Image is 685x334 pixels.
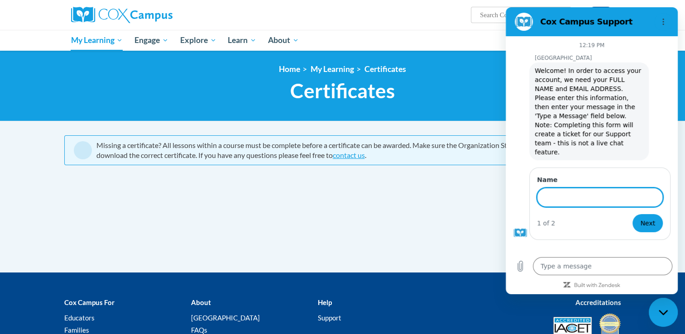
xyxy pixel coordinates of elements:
[129,30,174,51] a: Engage
[64,326,89,334] a: Families
[317,298,331,306] b: Help
[575,298,621,306] b: Accreditations
[506,7,678,294] iframe: Messaging window
[311,64,354,74] a: My Learning
[222,30,262,51] a: Learn
[317,314,341,322] a: Support
[191,298,211,306] b: About
[268,35,299,46] span: About
[333,151,365,159] a: contact us
[96,140,612,160] div: Missing a certificate? All lessons within a course must be complete before a certificate can be a...
[64,298,115,306] b: Cox Campus For
[71,7,172,23] img: Cox Campus
[479,10,551,20] input: Search Courses
[290,79,395,103] span: Certificates
[57,30,628,51] div: Main menu
[262,30,305,51] a: About
[71,7,243,23] a: Cox Campus
[364,64,406,74] a: Certificates
[174,30,222,51] a: Explore
[191,326,207,334] a: FAQs
[191,314,259,322] a: [GEOGRAPHIC_DATA]
[134,35,168,46] span: Engage
[71,35,123,46] span: My Learning
[64,314,95,322] a: Educators
[587,7,614,21] button: Account Settings
[228,35,256,46] span: Learn
[180,35,216,46] span: Explore
[279,64,300,74] a: Home
[649,298,678,327] iframe: Button to launch messaging window, conversation in progress
[65,30,129,51] a: My Learning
